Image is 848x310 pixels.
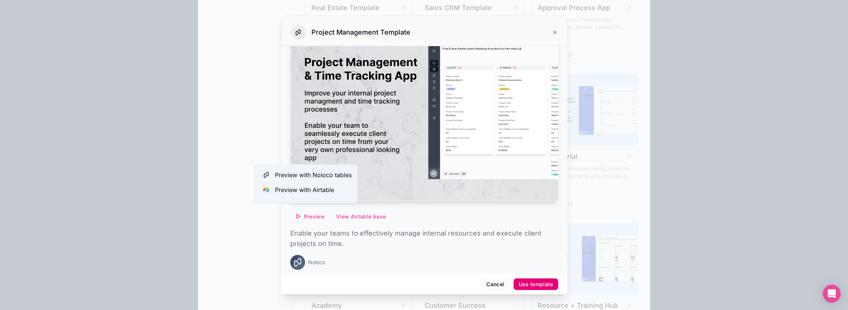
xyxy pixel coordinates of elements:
button: Preview with Noloco tables [257,167,355,182]
button: Preview [290,211,330,223]
p: Enable your teams to effectively manage internal resources and execute client projects on time. [290,228,558,249]
span: Preview with Noloco tables [275,170,352,179]
button: Use template [513,278,558,290]
button: Airtable LogoPreview with Airtable [257,182,355,197]
div: Use template [518,281,553,288]
h3: Project Management Template [311,28,410,37]
div: Open Intercom Messenger [823,285,841,303]
img: Airtable Logo [263,187,269,193]
img: Project Management Template [290,7,558,202]
span: Noloco [308,259,325,266]
span: Preview with Airtable [275,185,334,194]
button: Cancel [481,278,509,290]
span: Preview [304,213,325,220]
button: View Airtable base [331,211,391,223]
